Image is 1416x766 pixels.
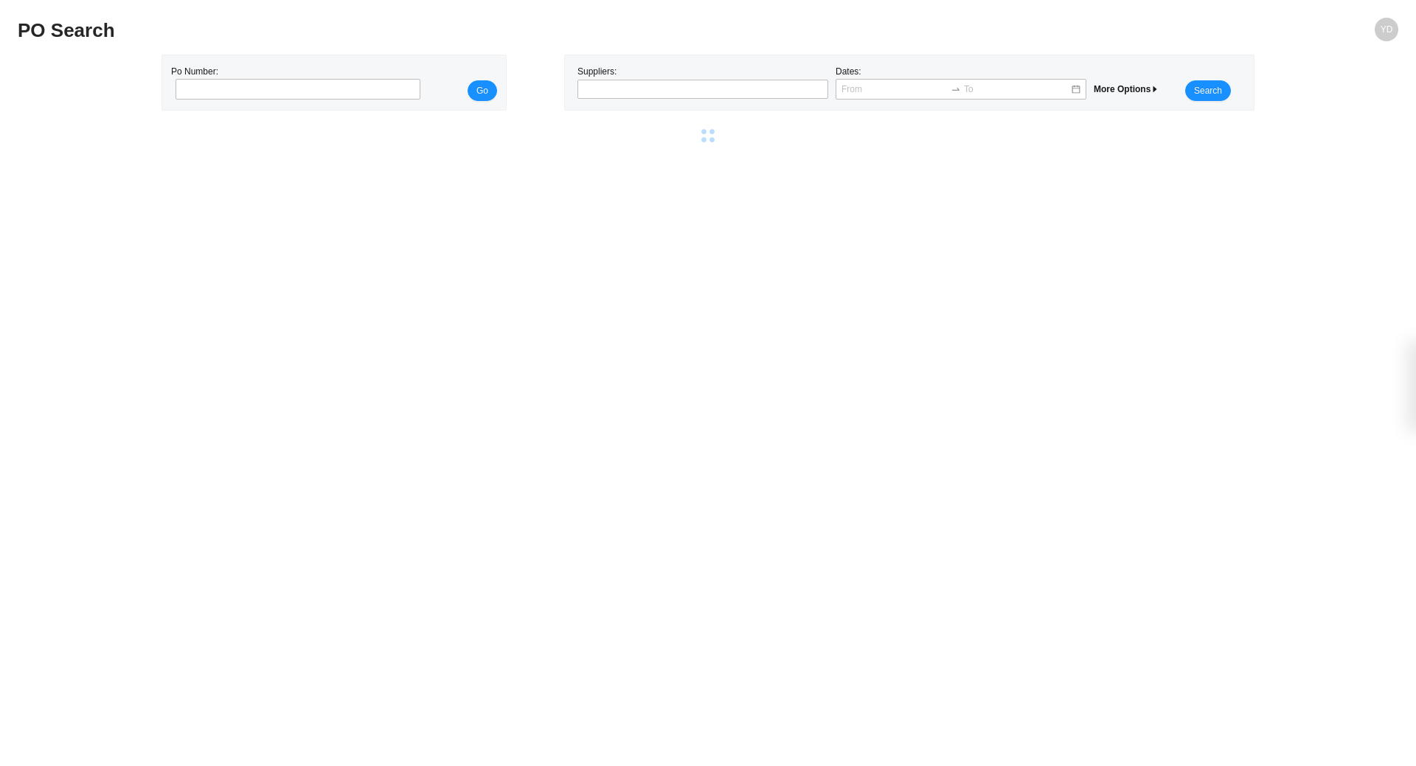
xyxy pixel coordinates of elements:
button: Go [468,80,497,101]
span: YD [1381,18,1393,41]
span: caret-right [1150,85,1159,94]
span: More Options [1094,84,1159,94]
h2: PO Search [18,18,1053,43]
span: to [951,84,961,94]
div: Dates: [832,64,1090,101]
span: swap-right [951,84,961,94]
button: Search [1185,80,1231,101]
span: Search [1194,83,1222,98]
span: Go [476,83,488,98]
div: Po Number: [171,64,416,101]
div: Suppliers: [574,64,832,101]
input: To [964,82,1070,97]
input: From [841,82,948,97]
